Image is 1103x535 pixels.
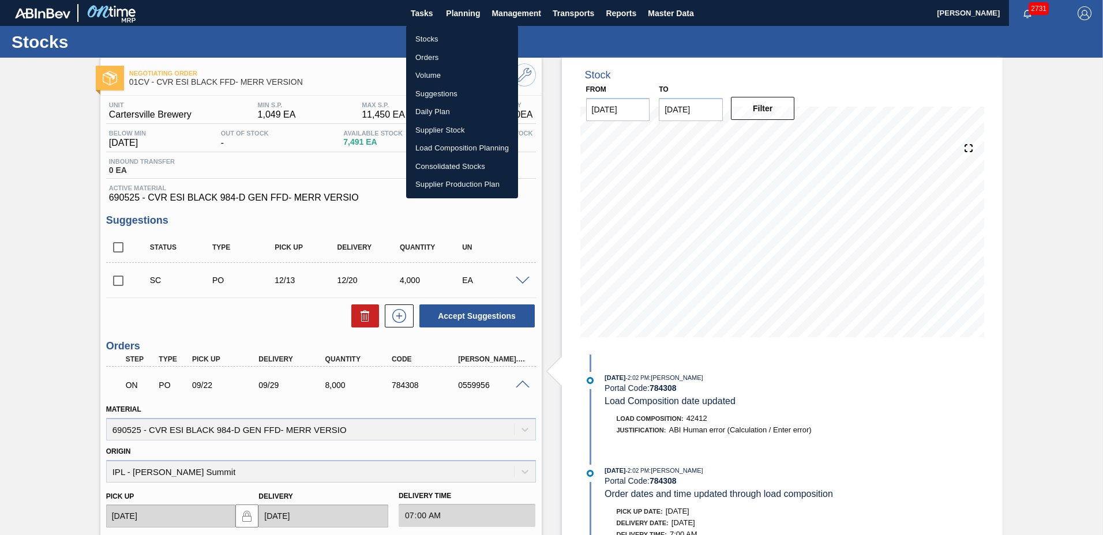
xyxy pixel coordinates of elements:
a: Daily Plan [406,103,518,121]
a: Supplier Production Plan [406,175,518,194]
a: Supplier Stock [406,121,518,140]
a: Load Composition Planning [406,139,518,157]
a: Suggestions [406,85,518,103]
a: Volume [406,66,518,85]
a: Orders [406,48,518,67]
a: Consolidated Stocks [406,157,518,176]
a: Stocks [406,30,518,48]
